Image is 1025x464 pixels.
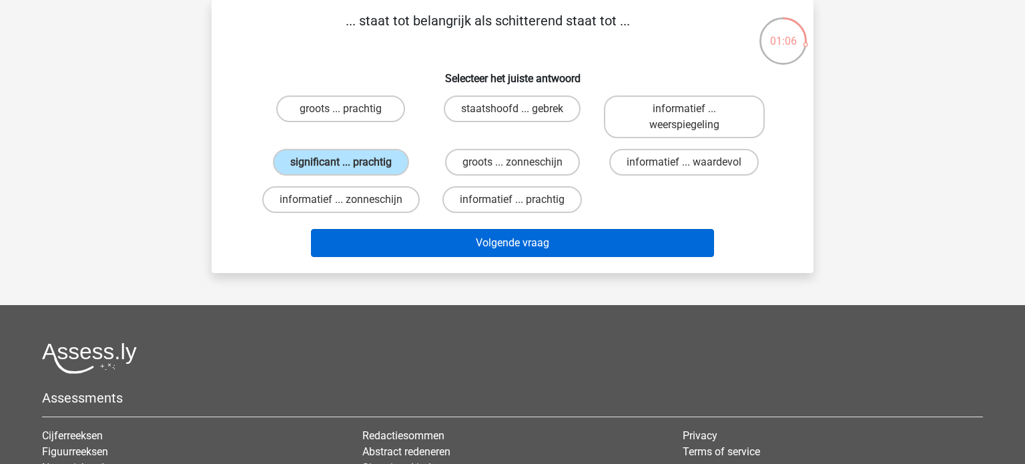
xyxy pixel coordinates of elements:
[42,390,983,406] h5: Assessments
[444,95,581,122] label: staatshoofd ... gebrek
[683,445,760,458] a: Terms of service
[233,11,742,51] p: ... staat tot belangrijk als schitterend staat tot ...
[42,429,103,442] a: Cijferreeksen
[442,186,582,213] label: informatief ... prachtig
[445,149,580,176] label: groots ... zonneschijn
[276,95,405,122] label: groots ... prachtig
[362,445,450,458] a: Abstract redeneren
[362,429,444,442] a: Redactiesommen
[42,342,137,374] img: Assessly logo
[683,429,717,442] a: Privacy
[609,149,759,176] label: informatief ... waardevol
[311,229,715,257] button: Volgende vraag
[758,16,808,49] div: 01:06
[273,149,409,176] label: significant ... prachtig
[42,445,108,458] a: Figuurreeksen
[604,95,765,138] label: informatief ... weerspiegeling
[233,61,792,85] h6: Selecteer het juiste antwoord
[262,186,420,213] label: informatief ... zonneschijn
